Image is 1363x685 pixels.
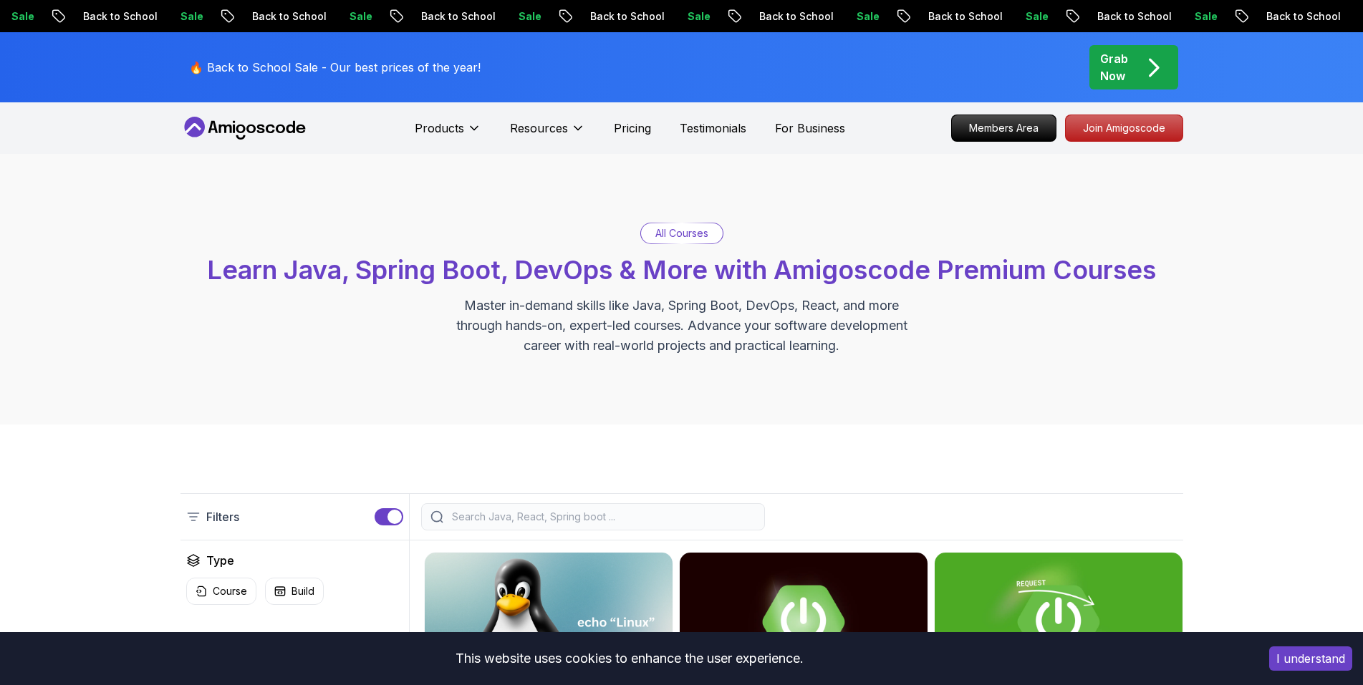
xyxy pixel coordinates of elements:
[680,120,746,137] a: Testimonials
[408,9,505,24] p: Back to School
[1065,115,1183,142] a: Join Amigoscode
[1100,50,1128,84] p: Grab Now
[614,120,651,137] a: Pricing
[1181,9,1227,24] p: Sale
[449,510,756,524] input: Search Java, React, Spring boot ...
[1012,9,1058,24] p: Sale
[11,643,1248,674] div: This website uses cookies to enhance the user experience.
[1084,9,1181,24] p: Back to School
[189,59,481,76] p: 🔥 Back to School Sale - Our best prices of the year!
[336,9,382,24] p: Sale
[915,9,1012,24] p: Back to School
[69,9,167,24] p: Back to School
[206,508,239,525] p: Filters
[1269,646,1352,671] button: Accept cookies
[577,9,674,24] p: Back to School
[207,254,1156,286] span: Learn Java, Spring Boot, DevOps & More with Amigoscode Premium Courses
[265,578,324,605] button: Build
[951,115,1056,142] a: Members Area
[952,115,1056,141] p: Members Area
[186,578,256,605] button: Course
[239,9,336,24] p: Back to School
[415,120,481,148] button: Products
[510,120,568,137] p: Resources
[505,9,551,24] p: Sale
[674,9,720,24] p: Sale
[1253,9,1350,24] p: Back to School
[843,9,889,24] p: Sale
[167,9,213,24] p: Sale
[441,296,923,356] p: Master in-demand skills like Java, Spring Boot, DevOps, React, and more through hands-on, expert-...
[1066,115,1183,141] p: Join Amigoscode
[775,120,845,137] a: For Business
[746,9,843,24] p: Back to School
[655,226,708,241] p: All Courses
[213,584,247,598] p: Course
[415,120,464,137] p: Products
[510,120,585,148] button: Resources
[292,584,314,598] p: Build
[206,552,234,569] h2: Type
